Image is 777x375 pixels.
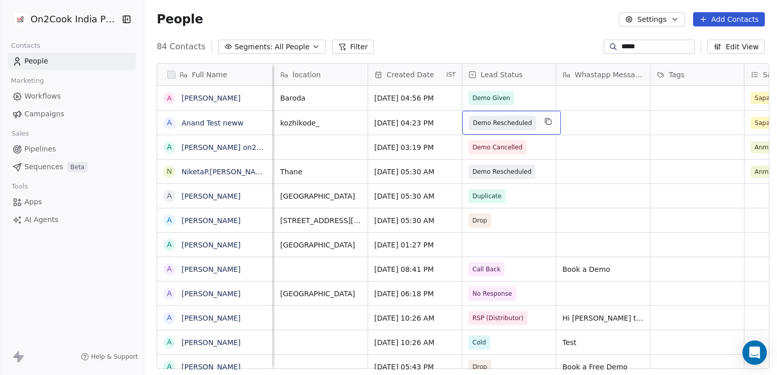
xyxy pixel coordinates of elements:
[14,13,26,25] img: on2cook%20logo-04%20copy.jpg
[8,141,136,158] a: Pipelines
[167,142,172,152] div: A
[280,167,362,177] span: Thane
[167,117,172,128] div: A
[182,338,241,347] a: [PERSON_NAME]
[24,214,58,225] span: AI Agents
[275,42,309,52] span: All People
[167,93,172,104] div: A
[374,313,456,323] span: [DATE] 10:26 AM
[234,42,273,52] span: Segments:
[556,64,650,85] div: Whastapp Message
[280,93,362,103] span: Baroda
[167,166,172,177] div: N
[182,265,241,273] a: [PERSON_NAME]
[280,289,362,299] span: [GEOGRAPHIC_DATA]
[575,70,644,80] span: Whastapp Message
[167,264,172,274] div: A
[274,64,368,85] div: location
[742,340,767,365] div: Open Intercom Messenger
[280,240,362,250] span: [GEOGRAPHIC_DATA]
[8,194,136,210] a: Apps
[374,118,456,128] span: [DATE] 04:23 PM
[280,191,362,201] span: [GEOGRAPHIC_DATA]
[182,363,241,371] a: [PERSON_NAME]
[8,211,136,228] a: AI Agents
[24,109,64,119] span: Campaigns
[472,215,487,226] span: Drop
[368,64,462,85] div: Created DateIST
[167,312,172,323] div: A
[374,93,456,103] span: [DATE] 04:56 PM
[167,215,172,226] div: A
[8,159,136,175] a: SequencesBeta
[167,239,172,250] div: A
[446,71,456,79] span: IST
[167,191,172,201] div: A
[562,362,644,372] span: Book a Free Demo
[182,168,269,176] a: NiketaP.[PERSON_NAME]
[562,264,644,274] span: Book a Demo
[374,264,456,274] span: [DATE] 08:41 PM
[7,38,45,53] span: Contacts
[8,106,136,122] a: Campaigns
[182,143,273,151] a: [PERSON_NAME] on2cook
[332,40,374,54] button: Filter
[481,70,523,80] span: Lead Status
[167,361,172,372] div: A
[7,73,48,88] span: Marketing
[24,162,63,172] span: Sequences
[24,56,48,67] span: People
[157,64,272,85] div: Full Name
[650,64,744,85] div: Tags
[292,70,321,80] span: location
[374,362,456,372] span: [DATE] 05:43 PM
[472,313,523,323] span: RSP (Distributor)
[562,313,644,323] span: Hi [PERSON_NAME] this sife
[374,289,456,299] span: [DATE] 06:18 PM
[182,314,241,322] a: [PERSON_NAME]
[81,353,138,361] a: Help & Support
[562,337,644,348] span: Test
[472,142,522,152] span: Demo Cancelled
[182,119,244,127] a: Anand Test neww
[157,86,273,369] div: grid
[157,41,205,53] span: 84 Contacts
[374,142,456,152] span: [DATE] 03:19 PM
[374,215,456,226] span: [DATE] 05:30 AM
[91,353,138,361] span: Help & Support
[182,290,241,298] a: [PERSON_NAME]
[24,91,61,102] span: Workflows
[374,337,456,348] span: [DATE] 10:26 AM
[472,264,500,274] span: Call Back
[67,162,87,172] span: Beta
[472,362,487,372] span: Drop
[24,144,56,154] span: Pipelines
[182,241,241,249] a: [PERSON_NAME]
[462,64,556,85] div: Lead Status
[182,94,241,102] a: [PERSON_NAME]
[669,70,684,80] span: Tags
[8,53,136,70] a: People
[182,192,241,200] a: [PERSON_NAME]
[7,179,32,194] span: Tools
[192,70,227,80] span: Full Name
[157,12,203,27] span: People
[7,126,34,141] span: Sales
[167,288,172,299] div: A
[707,40,765,54] button: Edit View
[386,70,434,80] span: Created Date
[693,12,765,26] button: Add Contacts
[374,240,456,250] span: [DATE] 01:27 PM
[182,216,241,225] a: [PERSON_NAME]
[280,215,362,226] span: [STREET_ADDRESS][PERSON_NAME] LEVEL 4 Sports Bar
[374,191,456,201] span: [DATE] 05:30 AM
[280,118,362,128] span: kozhikode_
[472,337,486,348] span: Cold
[472,93,510,103] span: Demo Given
[31,13,118,26] span: On2Cook India Pvt. Ltd.
[619,12,684,26] button: Settings
[8,88,136,105] a: Workflows
[472,167,531,177] span: Demo Rescheduled
[12,11,114,28] button: On2Cook India Pvt. Ltd.
[167,337,172,348] div: A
